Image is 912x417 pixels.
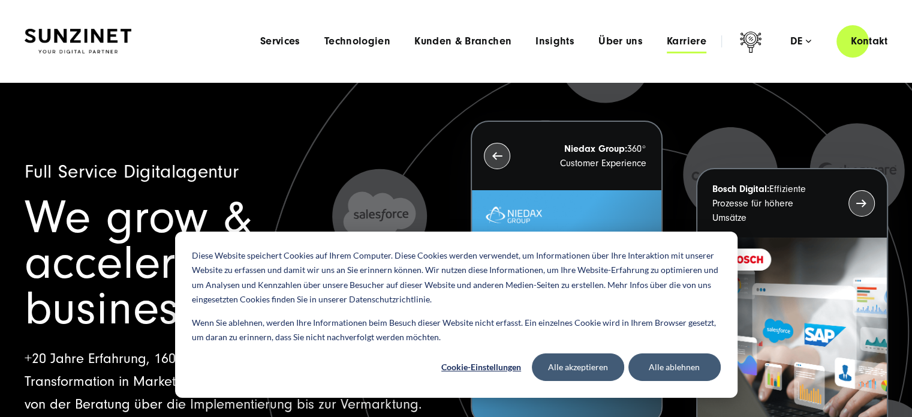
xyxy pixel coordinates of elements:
a: Kontakt [836,24,902,58]
strong: Niedax Group: [564,143,627,154]
img: SUNZINET Full Service Digital Agentur [25,29,131,54]
a: Karriere [667,35,706,47]
a: Kunden & Branchen [414,35,511,47]
button: Alle ablehnen [628,353,721,381]
button: Alle akzeptieren [532,353,624,381]
p: Effiziente Prozesse für höhere Umsätze [712,182,827,225]
a: Über uns [598,35,643,47]
button: Cookie-Einstellungen [435,353,528,381]
p: 360° Customer Experience [532,142,646,170]
div: Cookie banner [175,232,738,398]
p: Wenn Sie ablehnen, werden Ihre Informationen beim Besuch dieser Website nicht erfasst. Ein einzel... [192,316,721,345]
p: Diese Website speichert Cookies auf Ihrem Computer. Diese Cookies werden verwendet, um Informatio... [192,248,721,307]
a: Insights [535,35,574,47]
strong: Bosch Digital: [712,184,769,194]
div: de [790,35,811,47]
a: Technologien [324,35,390,47]
h1: We grow & accelerate your business [25,195,442,332]
span: Full Service Digitalagentur [25,161,239,182]
a: Services [260,35,300,47]
p: +20 Jahre Erfahrung, 160 Mitarbeitende in 3 Ländern für die Digitale Transformation in Marketing,... [25,347,442,416]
